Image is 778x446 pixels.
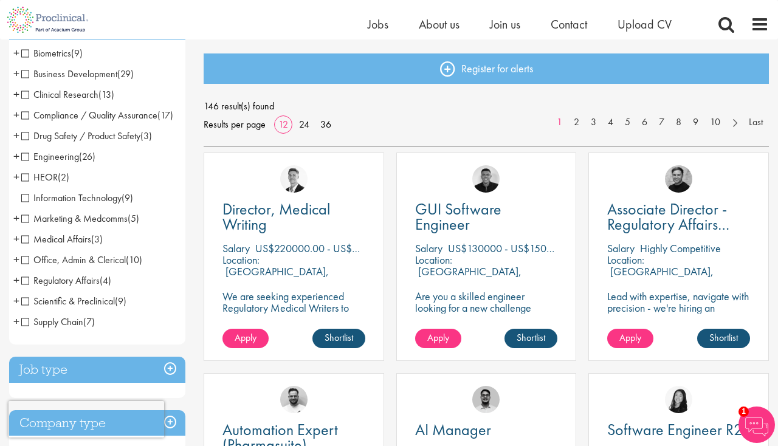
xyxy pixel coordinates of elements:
[490,16,520,32] a: Join us
[222,241,250,255] span: Salary
[21,47,83,60] span: Biometrics
[312,329,365,348] a: Shortlist
[222,253,260,267] span: Location:
[607,422,750,437] a: Software Engineer R2
[21,191,122,204] span: Information Technology
[607,329,653,348] a: Apply
[585,115,602,129] a: 3
[79,150,95,163] span: (26)
[71,47,83,60] span: (9)
[738,407,749,417] span: 1
[13,250,19,269] span: +
[21,129,140,142] span: Drug Safety / Product Safety
[697,329,750,348] a: Shortlist
[415,419,491,440] span: AI Manager
[415,253,452,267] span: Location:
[551,16,587,32] span: Contact
[21,67,134,80] span: Business Development
[13,168,19,186] span: +
[670,115,687,129] a: 8
[472,165,500,193] img: Christian Andersen
[21,67,117,80] span: Business Development
[21,295,115,307] span: Scientific & Preclinical
[316,118,336,131] a: 36
[9,357,185,383] div: Job type
[21,47,71,60] span: Biometrics
[472,386,500,413] img: Timothy Deschamps
[665,386,692,413] img: Numhom Sudsok
[636,115,653,129] a: 6
[607,202,750,232] a: Associate Director - Regulatory Affairs Consultant
[204,53,769,84] a: Register for alerts
[274,118,292,131] a: 12
[21,150,79,163] span: Engineering
[619,331,641,344] span: Apply
[640,241,721,255] p: Highly Competitive
[9,401,164,437] iframe: reCAPTCHA
[607,264,714,290] p: [GEOGRAPHIC_DATA], [GEOGRAPHIC_DATA]
[448,241,611,255] p: US$130000 - US$150000 per annum
[21,253,142,266] span: Office, Admin & Clerical
[13,44,19,62] span: +
[222,264,329,290] p: [GEOGRAPHIC_DATA], [GEOGRAPHIC_DATA]
[13,230,19,248] span: +
[21,233,103,245] span: Medical Affairs
[280,386,308,413] img: Emile De Beer
[21,274,111,287] span: Regulatory Affairs
[21,88,98,101] span: Clinical Research
[427,331,449,344] span: Apply
[115,295,126,307] span: (9)
[21,129,152,142] span: Drug Safety / Product Safety
[58,171,69,184] span: (2)
[128,212,139,225] span: (5)
[140,129,152,142] span: (3)
[415,241,442,255] span: Salary
[280,165,308,193] img: George Watson
[21,295,126,307] span: Scientific & Preclinical
[255,241,570,255] p: US$220000.00 - US$250000.00 per annum + Highly Competitive Salary
[13,292,19,310] span: +
[122,191,133,204] span: (9)
[602,115,619,129] a: 4
[21,212,139,225] span: Marketing & Medcomms
[415,202,558,232] a: GUI Software Engineer
[607,253,644,267] span: Location:
[295,118,314,131] a: 24
[21,315,83,328] span: Supply Chain
[551,115,568,129] a: 1
[222,290,365,337] p: We are seeking experienced Regulatory Medical Writers to join our client, a dynamic and growing b...
[13,312,19,331] span: +
[13,147,19,165] span: +
[21,274,100,287] span: Regulatory Affairs
[21,233,91,245] span: Medical Affairs
[504,329,557,348] a: Shortlist
[21,212,128,225] span: Marketing & Medcomms
[83,315,95,328] span: (7)
[222,329,269,348] a: Apply
[13,271,19,289] span: +
[619,115,636,129] a: 5
[665,165,692,193] img: Peter Duvall
[100,274,111,287] span: (4)
[21,191,133,204] span: Information Technology
[13,209,19,227] span: +
[607,290,750,360] p: Lead with expertise, navigate with precision - we're hiring an Associate Director to shape regula...
[415,290,558,337] p: Are you a skilled engineer looking for a new challenge where you can shape the future of healthca...
[204,97,769,115] span: 146 result(s) found
[21,109,173,122] span: Compliance / Quality Assurance
[607,419,743,440] span: Software Engineer R2
[653,115,670,129] a: 7
[704,115,726,129] a: 10
[13,85,19,103] span: +
[607,199,729,250] span: Associate Director - Regulatory Affairs Consultant
[419,16,460,32] a: About us
[13,126,19,145] span: +
[21,150,95,163] span: Engineering
[607,241,635,255] span: Salary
